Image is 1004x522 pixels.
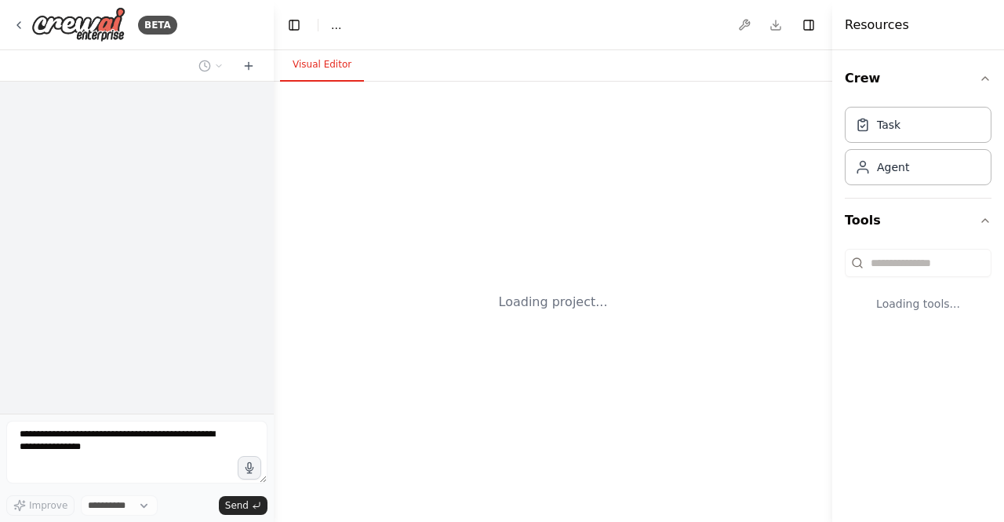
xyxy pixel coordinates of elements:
[280,49,364,82] button: Visual Editor
[238,456,261,480] button: Click to speak your automation idea
[283,14,305,36] button: Hide left sidebar
[236,57,261,75] button: Start a new chat
[225,499,249,512] span: Send
[331,17,341,33] nav: breadcrumb
[6,495,75,516] button: Improve
[31,7,125,42] img: Logo
[845,283,991,324] div: Loading tools...
[845,100,991,198] div: Crew
[845,16,909,35] h4: Resources
[845,199,991,243] button: Tools
[138,16,177,35] div: BETA
[845,57,991,100] button: Crew
[877,159,909,175] div: Agent
[499,293,608,312] div: Loading project...
[877,117,900,133] div: Task
[192,57,230,75] button: Switch to previous chat
[331,17,341,33] span: ...
[798,14,820,36] button: Hide right sidebar
[29,499,67,512] span: Improve
[219,496,267,515] button: Send
[845,243,991,337] div: Tools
